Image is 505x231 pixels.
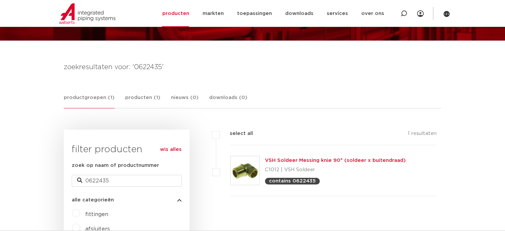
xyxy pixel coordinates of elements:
h4: zoekresultaten voor: '0622435' [64,62,442,72]
label: select all [220,130,253,138]
span: alle categorieën [72,197,114,202]
button: alle categorieën [72,197,182,202]
a: wis alles [160,146,182,154]
a: VSH Soldeer Messing knie 90° (soldeer x buitendraad) [265,158,406,163]
a: producten (1) [125,94,160,108]
h3: filter producten [72,143,182,156]
a: downloads (0) [209,94,247,108]
img: Thumbnail for VSH Soldeer Messing knie 90° (soldeer x buitendraad) [231,156,259,185]
a: fittingen [85,212,108,217]
p: contains 0622435 [269,178,316,183]
p: 1 resultaten [407,130,436,140]
label: zoek op naam of productnummer [72,162,159,170]
a: productgroepen (1) [64,94,115,108]
p: C1012 | VSH Soldeer [265,165,406,175]
a: nieuws (0) [171,94,199,108]
input: zoeken [72,175,182,187]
